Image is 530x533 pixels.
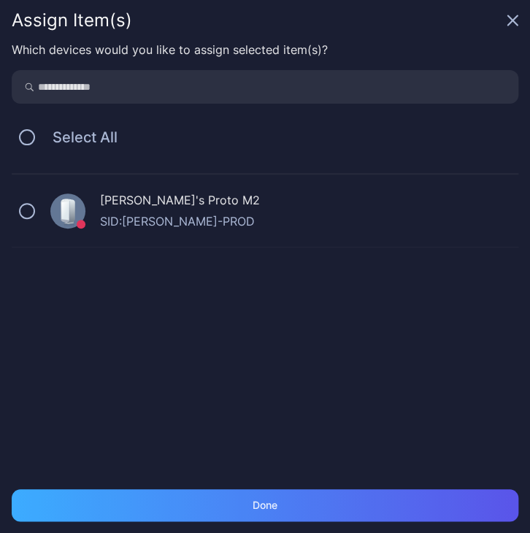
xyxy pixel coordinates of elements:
[42,129,118,146] span: Select All
[12,41,518,58] div: Which devices would you like to assign selected item(s)?
[12,489,518,521] button: Done
[12,12,501,29] div: Assign Item(s)
[100,212,518,230] div: SID: [PERSON_NAME]-PROD
[100,191,518,212] div: [PERSON_NAME]'s Proto M2
[253,499,277,511] div: Done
